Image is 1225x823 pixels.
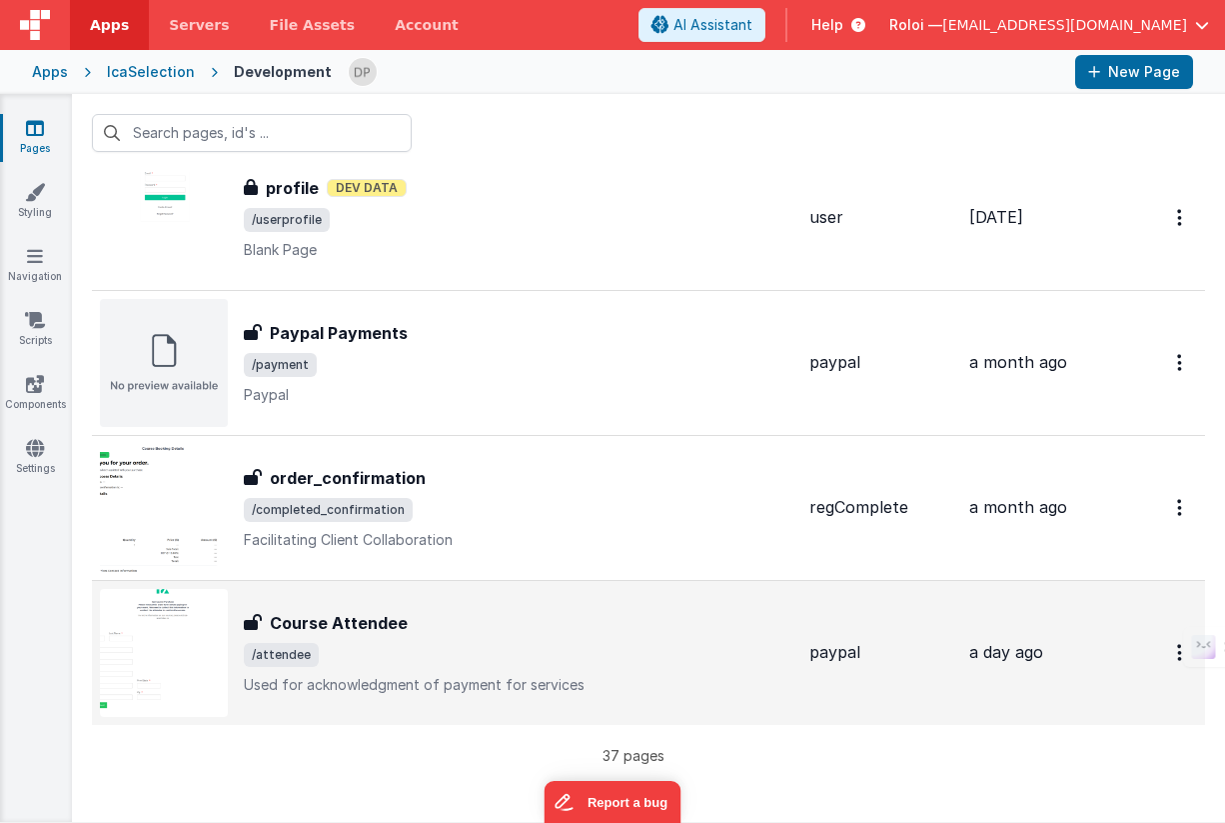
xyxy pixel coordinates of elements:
[811,15,843,35] span: Help
[270,466,426,490] h3: order_confirmation
[889,15,1209,35] button: Roloi — [EMAIL_ADDRESS][DOMAIN_NAME]
[673,15,752,35] span: AI Assistant
[809,641,953,664] div: paypal
[809,206,953,229] div: user
[969,642,1043,662] span: a day ago
[1165,632,1197,673] button: Options
[638,8,765,42] button: AI Assistant
[169,15,229,35] span: Servers
[244,498,413,522] span: /completed_confirmation
[92,114,412,152] input: Search pages, id's ...
[270,611,408,635] h3: Course Attendee
[1165,342,1197,383] button: Options
[545,781,681,823] iframe: Marker.io feedback button
[92,745,1175,766] p: 37 pages
[244,675,793,695] p: Used for acknowledgment of payment for services
[809,351,953,374] div: paypal
[266,176,319,200] h3: profile
[969,497,1067,517] span: a month ago
[107,62,195,82] div: IcaSelection
[90,15,129,35] span: Apps
[1075,55,1193,89] button: New Page
[270,321,408,345] h3: Paypal Payments
[244,353,317,377] span: /payment
[244,385,793,405] p: Paypal
[234,62,332,82] div: Development
[244,643,319,667] span: /attendee
[244,240,793,260] p: Blank Page
[244,208,330,232] span: /userprofile
[942,15,1187,35] span: [EMAIL_ADDRESS][DOMAIN_NAME]
[889,15,942,35] span: Roloi —
[327,179,407,197] span: Dev Data
[349,58,377,86] img: d6e3be1ce36d7fc35c552da2480304ca
[969,352,1067,372] span: a month ago
[809,496,953,519] div: regComplete
[1165,197,1197,238] button: Options
[244,530,793,550] p: Facilitating Client Collaboration
[32,62,68,82] div: Apps
[969,207,1023,227] span: [DATE]
[270,15,356,35] span: File Assets
[1165,487,1197,528] button: Options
